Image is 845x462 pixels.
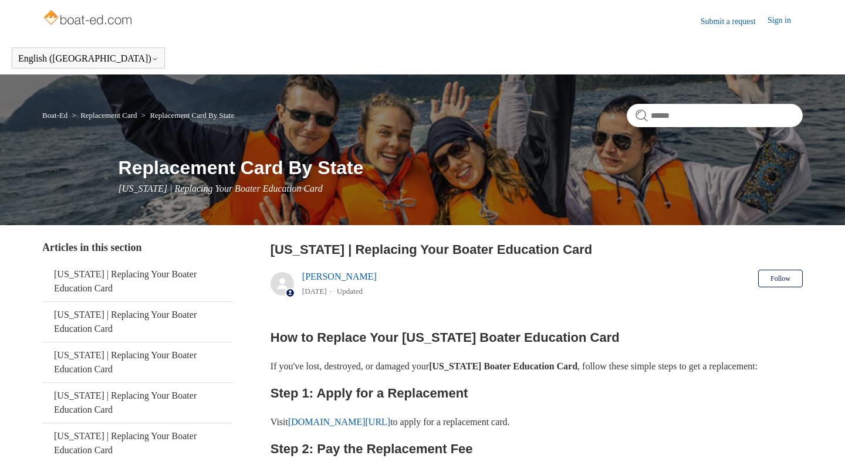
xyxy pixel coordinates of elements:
[271,240,803,259] h2: California | Replacing Your Boater Education Card
[429,361,577,371] strong: [US_STATE] Boater Education Card
[302,271,377,281] a: [PERSON_NAME]
[288,417,390,427] a: [DOMAIN_NAME][URL]
[150,111,234,120] a: Replacement Card By State
[139,111,235,120] li: Replacement Card By State
[80,111,137,120] a: Replacement Card
[627,104,803,127] input: Search
[42,7,136,30] img: Boat-Ed Help Center home page
[271,327,803,348] h2: How to Replace Your [US_STATE] Boater Education Card
[271,439,803,459] h2: Step 2: Pay the Replacement Fee
[302,287,327,295] time: 05/23/2024, 11:25
[768,14,803,28] a: Sign in
[271,383,803,403] h2: Step 1: Apply for a Replacement
[119,154,803,182] h1: Replacement Card By State
[42,111,70,120] li: Boat-Ed
[42,383,232,423] a: [US_STATE] | Replacing Your Boater Education Card
[337,287,363,295] li: Updated
[42,342,232,382] a: [US_STATE] | Replacing Your Boater Education Card
[42,261,232,301] a: [US_STATE] | Replacing Your Boater Education Card
[42,111,67,120] a: Boat-Ed
[119,184,323,193] span: [US_STATE] | Replacing Your Boater Education Card
[758,270,803,287] button: Follow Article
[42,242,141,253] span: Articles in this section
[70,111,139,120] li: Replacement Card
[42,302,232,342] a: [US_STATE] | Replacing Your Boater Education Card
[18,53,158,64] button: English ([GEOGRAPHIC_DATA])
[806,423,836,453] div: Live chat
[271,359,803,374] p: If you've lost, destroyed, or damaged your , follow these simple steps to get a replacement:
[271,415,803,430] p: Visit to apply for a replacement card.
[701,15,768,28] a: Submit a request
